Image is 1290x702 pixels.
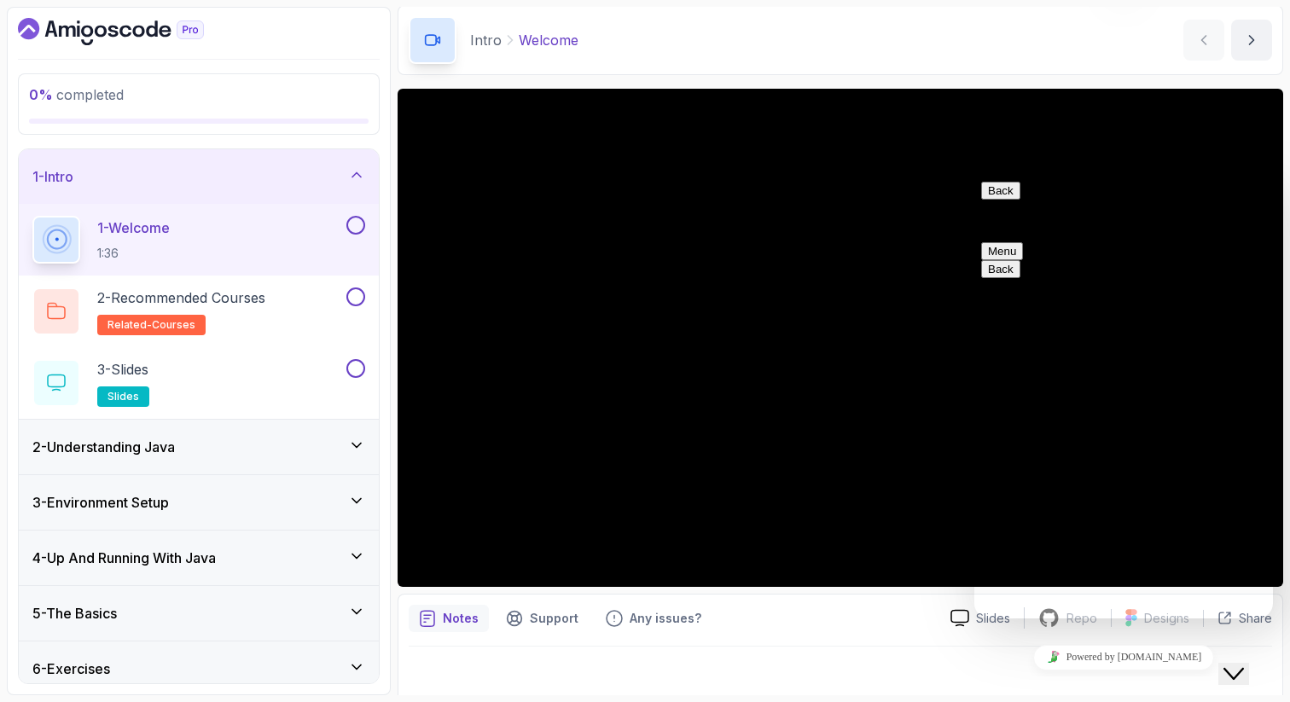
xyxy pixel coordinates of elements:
[19,641,379,696] button: 6-Exercises
[976,610,1010,627] p: Slides
[19,586,379,641] button: 5-The Basics
[18,18,243,45] a: Dashboard
[32,216,365,264] button: 1-Welcome1:36
[596,605,712,632] button: Feedback button
[937,609,1024,627] a: Slides
[97,218,170,238] p: 1 - Welcome
[409,605,489,632] button: notes button
[974,638,1273,676] iframe: chat widget
[398,89,1283,587] iframe: 1 - Hi
[19,420,379,474] button: 2-Understanding Java
[32,166,73,187] h3: 1 - Intro
[19,149,379,204] button: 1-Intro
[1231,20,1272,61] button: next content
[107,390,139,403] span: slides
[1218,634,1273,685] iframe: chat widget
[29,86,124,103] span: completed
[1183,20,1224,61] button: previous content
[32,658,110,679] h3: 6 - Exercises
[32,548,216,568] h3: 4 - Up And Running With Java
[32,603,117,624] h3: 5 - The Basics
[32,287,365,335] button: 2-Recommended Coursesrelated-courses
[496,605,589,632] button: Support button
[32,359,365,407] button: 3-Slidesslides
[530,610,578,627] p: Support
[974,175,1273,618] iframe: chat widget
[97,287,265,308] p: 2 - Recommended Courses
[19,531,379,585] button: 4-Up And Running With Java
[32,437,175,457] h3: 2 - Understanding Java
[19,475,379,530] button: 3-Environment Setup
[97,245,170,262] p: 1:36
[630,610,701,627] p: Any issues?
[107,318,195,332] span: related-courses
[519,30,578,50] p: Welcome
[443,610,479,627] p: Notes
[470,30,502,50] p: Intro
[97,359,148,380] p: 3 - Slides
[32,492,169,513] h3: 3 - Environment Setup
[29,86,53,103] span: 0 %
